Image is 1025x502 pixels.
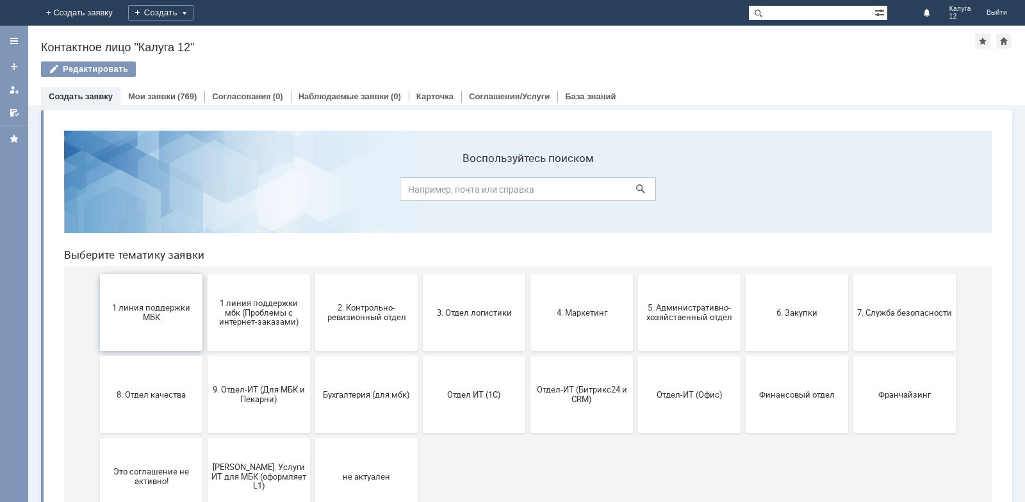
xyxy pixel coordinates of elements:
button: Это соглашение не активно! [46,318,149,394]
div: Добавить в избранное [975,33,990,49]
button: 1 линия поддержки МБК [46,154,149,231]
button: 8. Отдел качества [46,236,149,312]
a: Создать заявку [49,92,113,101]
span: 7. Служба безопасности [803,187,898,197]
a: Мои согласования [4,102,24,123]
span: Это соглашение не активно! [50,346,145,366]
button: 7. Служба безопасности [799,154,902,231]
label: Воспользуйтесь поиском [346,31,602,44]
a: Соглашения/Услуги [469,92,550,101]
span: Калуга [949,5,971,13]
a: Наблюдаемые заявки [299,92,389,101]
span: Финансовый отдел [696,269,791,279]
button: 6. Закупки [692,154,794,231]
button: Финансовый отдел [692,236,794,312]
a: Мои заявки [4,79,24,100]
div: Контактное лицо "Калуга 12" [41,41,975,54]
span: 1 линия поддержки мбк (Проблемы с интернет-заказами) [158,177,252,206]
header: Выберите тематику заявки [10,128,938,141]
span: Франчайзинг [803,269,898,279]
div: Сделать домашней страницей [996,33,1012,49]
div: (0) [391,92,401,101]
div: (0) [273,92,283,101]
a: Карточка [416,92,454,101]
span: не актуален [265,351,360,360]
span: Расширенный поиск [874,6,887,18]
span: Бухгалтерия (для мбк) [265,269,360,279]
input: Например, почта или справка [346,57,602,81]
span: 2. Контрольно-ревизионный отдел [265,182,360,202]
a: Согласования [212,92,271,101]
button: Отдел ИТ (1С) [369,236,471,312]
button: Отдел-ИТ (Битрикс24 и CRM) [477,236,579,312]
span: Отдел-ИТ (Битрикс24 и CRM) [480,264,575,284]
button: [PERSON_NAME]. Услуги ИТ для МБК (оформляет L1) [154,318,256,394]
span: 6. Закупки [696,187,791,197]
span: 1 линия поддержки МБК [50,182,145,202]
a: Мои заявки [128,92,176,101]
span: [PERSON_NAME]. Услуги ИТ для МБК (оформляет L1) [158,341,252,370]
button: 5. Административно-хозяйственный отдел [584,154,687,231]
span: Отдел ИТ (1С) [373,269,468,279]
button: 3. Отдел логистики [369,154,471,231]
button: 1 линия поддержки мбк (Проблемы с интернет-заказами) [154,154,256,231]
span: 9. Отдел-ИТ (Для МБК и Пекарни) [158,264,252,284]
button: 9. Отдел-ИТ (Для МБК и Пекарни) [154,236,256,312]
span: 8. Отдел качества [50,269,145,279]
span: Отдел-ИТ (Офис) [588,269,683,279]
span: 5. Административно-хозяйственный отдел [588,182,683,202]
span: 4. Маркетинг [480,187,575,197]
a: База знаний [565,92,616,101]
span: 12 [949,13,971,20]
span: 3. Отдел логистики [373,187,468,197]
button: 4. Маркетинг [477,154,579,231]
a: Создать заявку [4,56,24,77]
button: Бухгалтерия (для мбк) [261,236,364,312]
button: 2. Контрольно-ревизионный отдел [261,154,364,231]
button: Отдел-ИТ (Офис) [584,236,687,312]
button: не актуален [261,318,364,394]
button: Франчайзинг [799,236,902,312]
div: (769) [177,92,197,101]
div: Создать [128,5,193,20]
